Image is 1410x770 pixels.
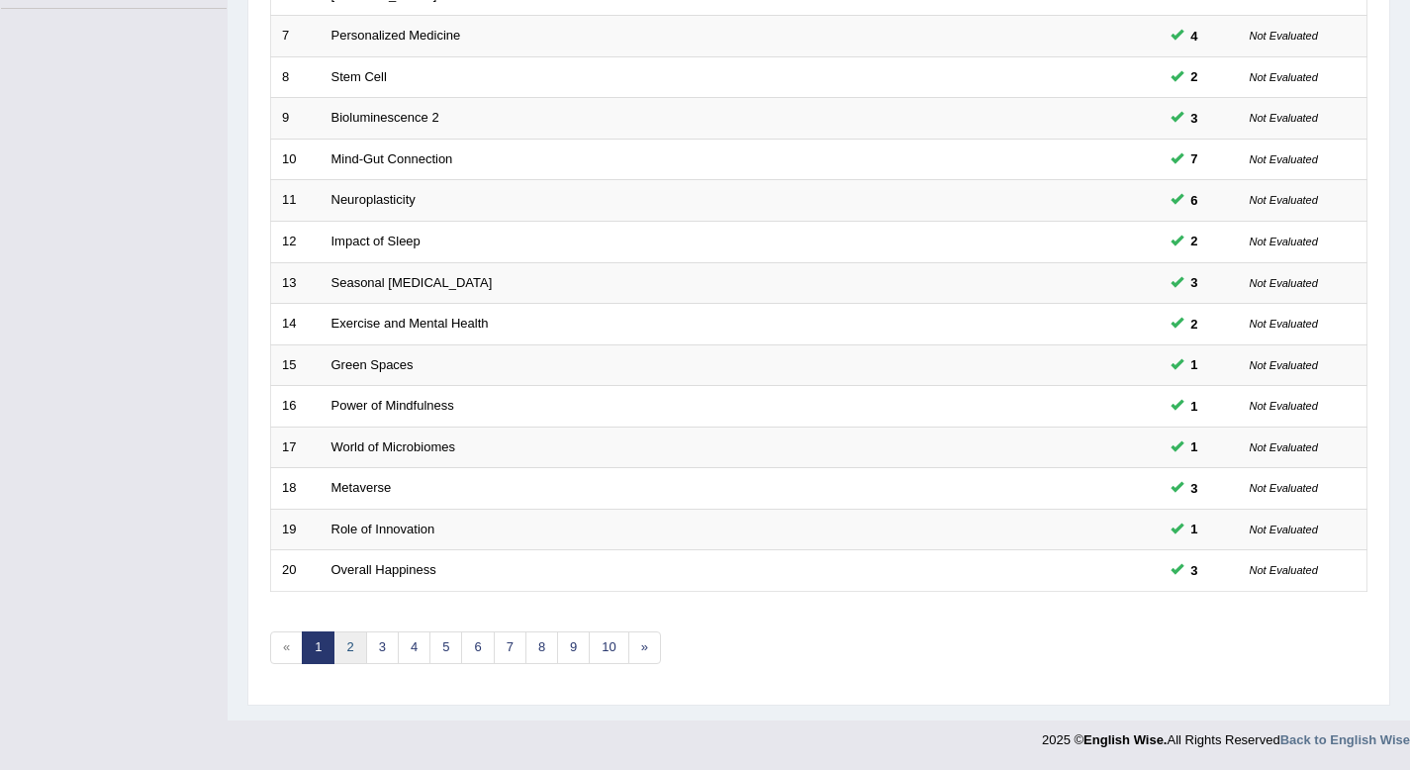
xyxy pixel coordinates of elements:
a: Seasonal [MEDICAL_DATA] [331,275,493,290]
a: 10 [589,631,628,664]
a: Metaverse [331,480,392,495]
td: 16 [271,386,321,428]
small: Not Evaluated [1250,318,1318,330]
span: You can still take this question [1183,519,1206,539]
span: You can still take this question [1183,354,1206,375]
span: You can still take this question [1183,272,1206,293]
a: Overall Happiness [331,562,436,577]
td: 10 [271,139,321,180]
span: You can still take this question [1183,108,1206,129]
small: Not Evaluated [1250,400,1318,412]
a: Role of Innovation [331,522,435,536]
td: 15 [271,344,321,386]
small: Not Evaluated [1250,482,1318,494]
a: 2 [333,631,366,664]
small: Not Evaluated [1250,359,1318,371]
td: 18 [271,468,321,510]
a: Personalized Medicine [331,28,461,43]
a: 3 [366,631,399,664]
span: « [270,631,303,664]
small: Not Evaluated [1250,71,1318,83]
span: You can still take this question [1183,231,1206,251]
small: Not Evaluated [1250,30,1318,42]
a: Stem Cell [331,69,387,84]
div: 2025 © All Rights Reserved [1042,721,1410,749]
td: 13 [271,262,321,304]
a: Bioluminescence 2 [331,110,439,125]
td: 20 [271,550,321,592]
a: » [628,631,661,664]
small: Not Evaluated [1250,441,1318,453]
small: Not Evaluated [1250,524,1318,535]
small: Not Evaluated [1250,236,1318,247]
a: Exercise and Mental Health [331,316,489,331]
a: 6 [461,631,494,664]
span: You can still take this question [1183,560,1206,581]
td: 8 [271,56,321,98]
a: 9 [557,631,590,664]
a: 5 [429,631,462,664]
span: You can still take this question [1183,26,1206,47]
strong: English Wise. [1083,732,1167,747]
span: You can still take this question [1183,148,1206,169]
a: Impact of Sleep [331,234,421,248]
small: Not Evaluated [1250,112,1318,124]
a: Back to English Wise [1280,732,1410,747]
td: 17 [271,427,321,468]
a: 4 [398,631,430,664]
a: Power of Mindfulness [331,398,454,413]
td: 11 [271,180,321,222]
span: You can still take this question [1183,396,1206,417]
a: World of Microbiomes [331,439,455,454]
small: Not Evaluated [1250,194,1318,206]
td: 14 [271,304,321,345]
span: You can still take this question [1183,190,1206,211]
td: 7 [271,16,321,57]
a: Mind-Gut Connection [331,151,453,166]
td: 19 [271,509,321,550]
td: 9 [271,98,321,140]
span: You can still take this question [1183,436,1206,457]
a: Green Spaces [331,357,414,372]
span: You can still take this question [1183,66,1206,87]
span: You can still take this question [1183,478,1206,499]
a: 7 [494,631,526,664]
a: Neuroplasticity [331,192,416,207]
small: Not Evaluated [1250,153,1318,165]
td: 12 [271,221,321,262]
small: Not Evaluated [1250,277,1318,289]
span: You can still take this question [1183,314,1206,335]
a: 1 [302,631,334,664]
a: 8 [525,631,558,664]
small: Not Evaluated [1250,564,1318,576]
